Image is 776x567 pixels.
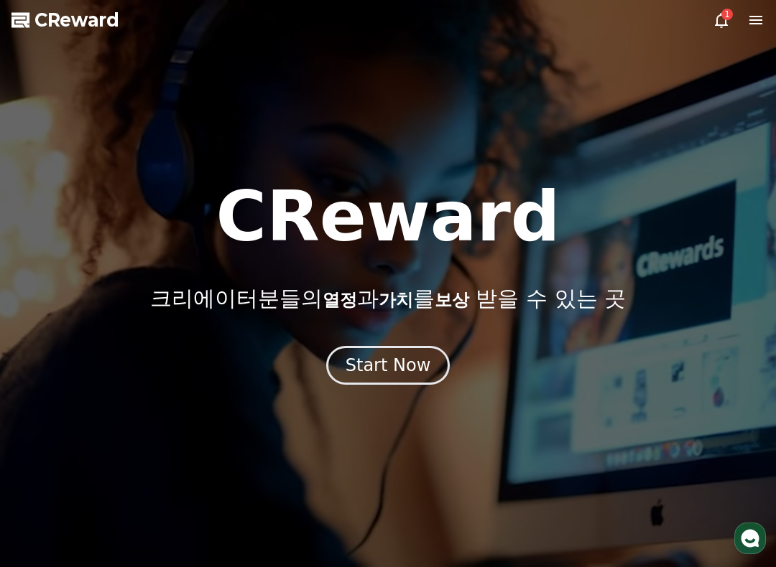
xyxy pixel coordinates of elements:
a: 대화 [260,527,516,563]
a: Start Now [326,360,451,374]
a: 홈 [4,527,260,563]
a: 설정 [516,527,772,563]
a: 1 [713,11,730,29]
span: CReward [34,9,119,32]
span: 설정 [634,548,653,561]
div: Start Now [346,354,431,377]
span: 보상 [435,290,469,310]
h1: CReward [216,182,560,251]
p: 크리에이터분들의 과 를 받을 수 있는 곳 [150,286,626,311]
div: 1 [721,9,733,20]
button: Start Now [326,346,451,385]
a: CReward [11,9,119,32]
span: 홈 [128,548,137,561]
span: 대화 [379,549,397,561]
span: 가치 [379,290,413,310]
span: 열정 [323,290,357,310]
